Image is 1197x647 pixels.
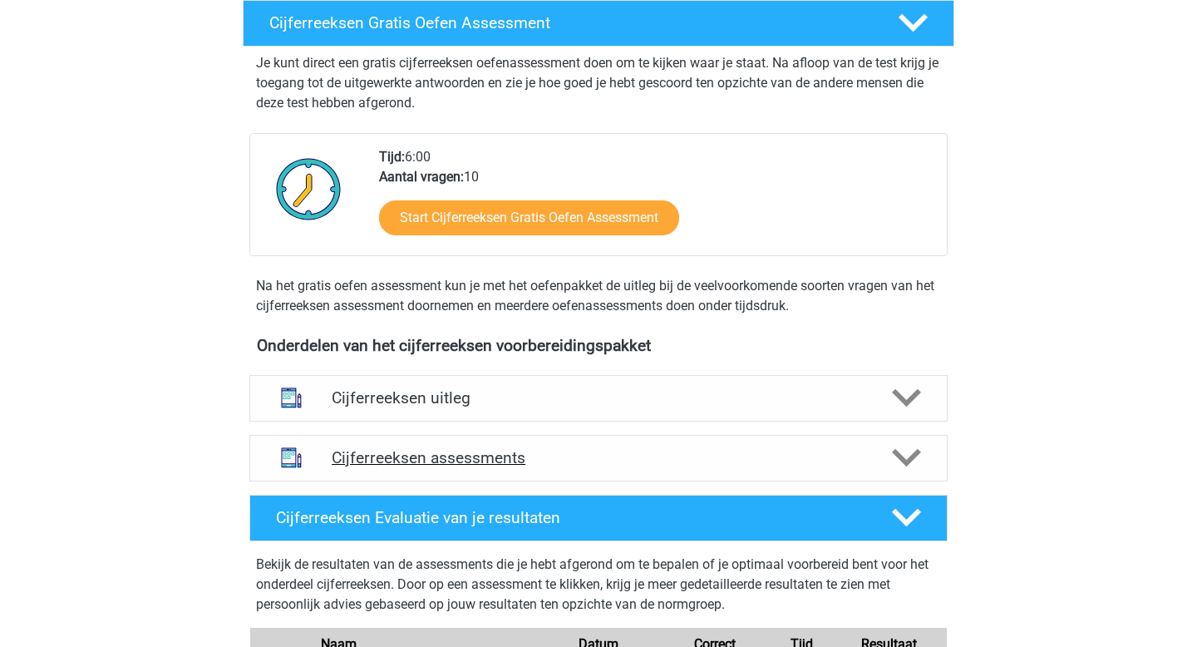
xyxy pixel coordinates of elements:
h4: Cijferreeksen Evaluatie van je resultaten [276,508,865,527]
p: Bekijk de resultaten van de assessments die je hebt afgerond om te bepalen of je optimaal voorber... [256,555,941,615]
div: Na het gratis oefen assessment kun je met het oefenpakket de uitleg bij de veelvoorkomende soorte... [249,276,948,316]
div: 6:00 10 [367,147,946,255]
h4: Cijferreeksen Gratis Oefen Assessment [269,13,871,32]
b: Aantal vragen: [379,169,464,185]
img: cijferreeksen uitleg [270,377,313,419]
h4: Onderdelen van het cijferreeksen voorbereidingspakket [257,336,940,355]
h4: Cijferreeksen uitleg [332,388,865,407]
a: uitleg Cijferreeksen uitleg [243,375,954,422]
p: Je kunt direct een gratis cijferreeksen oefenassessment doen om te kijken waar je staat. Na afloo... [256,53,941,113]
a: assessments Cijferreeksen assessments [243,435,954,482]
b: Tijd: [379,149,405,165]
a: Start Cijferreeksen Gratis Oefen Assessment [379,200,679,235]
h4: Cijferreeksen assessments [332,448,865,467]
img: cijferreeksen assessments [270,437,313,479]
img: Klok [267,147,351,230]
a: Cijferreeksen Evaluatie van je resultaten [243,495,954,541]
